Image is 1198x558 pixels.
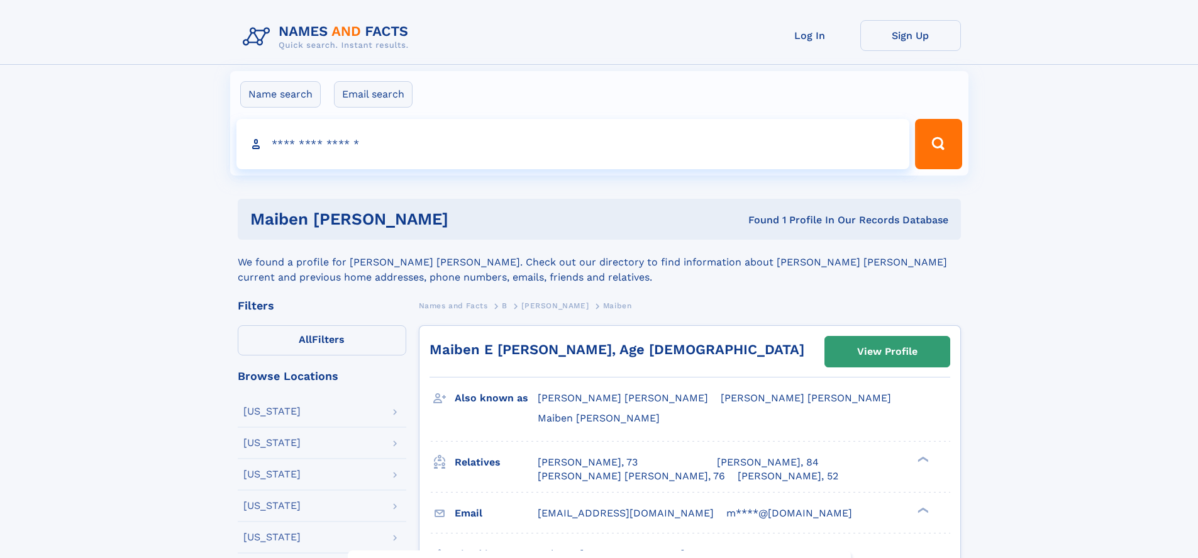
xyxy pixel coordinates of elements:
div: We found a profile for [PERSON_NAME] [PERSON_NAME]. Check out our directory to find information a... [238,240,961,285]
span: [PERSON_NAME] [PERSON_NAME] [721,392,891,404]
label: Filters [238,325,406,355]
div: ❯ [914,506,929,514]
input: search input [236,119,910,169]
a: Maiben E [PERSON_NAME], Age [DEMOGRAPHIC_DATA] [430,342,804,357]
label: Name search [240,81,321,108]
a: B [502,298,507,313]
a: Sign Up [860,20,961,51]
div: [US_STATE] [243,438,301,448]
span: All [299,333,312,345]
h1: Maiben [PERSON_NAME] [250,211,599,227]
img: Logo Names and Facts [238,20,419,54]
h3: Email [455,503,538,524]
div: Filters [238,300,406,311]
div: [US_STATE] [243,406,301,416]
a: Log In [760,20,860,51]
div: [US_STATE] [243,532,301,542]
label: Email search [334,81,413,108]
div: Browse Locations [238,371,406,382]
div: ❯ [914,455,929,463]
a: Names and Facts [419,298,488,313]
div: View Profile [857,337,918,366]
button: Search Button [915,119,962,169]
span: [PERSON_NAME] [PERSON_NAME] [538,392,708,404]
span: Maiben [603,301,632,310]
span: B [502,301,507,310]
div: [US_STATE] [243,501,301,511]
a: [PERSON_NAME], 52 [738,469,838,483]
h3: Relatives [455,452,538,473]
span: [EMAIL_ADDRESS][DOMAIN_NAME] [538,507,714,519]
span: [PERSON_NAME] [521,301,589,310]
a: [PERSON_NAME] [521,298,589,313]
a: [PERSON_NAME], 84 [717,455,819,469]
h3: Also known as [455,388,538,409]
a: [PERSON_NAME] [PERSON_NAME], 76 [538,469,725,483]
div: Found 1 Profile In Our Records Database [598,213,948,227]
a: View Profile [825,337,950,367]
a: [PERSON_NAME], 73 [538,455,638,469]
span: Maiben [PERSON_NAME] [538,412,660,424]
div: [US_STATE] [243,469,301,479]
